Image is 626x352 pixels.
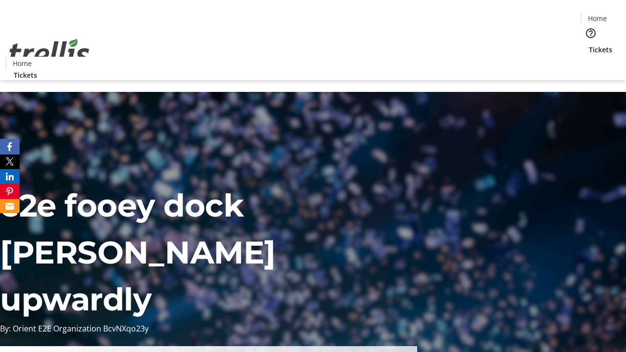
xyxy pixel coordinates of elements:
button: Cart [581,55,601,74]
span: Tickets [589,44,612,55]
a: Tickets [581,44,620,55]
a: Home [6,58,38,68]
span: Home [588,13,607,23]
span: Home [13,58,32,68]
a: Tickets [6,70,45,80]
img: Orient E2E Organization BcvNXqo23y's Logo [6,28,93,77]
button: Help [581,23,601,43]
span: Tickets [14,70,37,80]
a: Home [581,13,613,23]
